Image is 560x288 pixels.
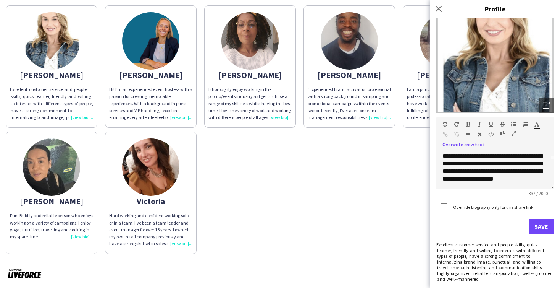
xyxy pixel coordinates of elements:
div: [PERSON_NAME] [407,72,490,78]
div: [PERSON_NAME] [109,72,192,78]
button: Redo [454,121,459,127]
div: Open photos pop-in [539,98,554,113]
label: Override biography only for this share link [452,204,533,210]
img: thumb-50e86fa3-10cf-43ca-9e7f-30bd697b830b.jpg [420,12,477,70]
div: [PERSON_NAME] [208,72,292,78]
img: thumb-5d2e531972e32.jpeg [23,12,80,70]
img: thumb-65a1a44142c07.jpeg [23,138,80,196]
div: Excellent customer service and people skills, quick learner, friendly and willing to interact wit... [436,242,554,282]
div: Hard working and confident working solo or in a team. I've been a team leader and event manager f... [109,212,192,247]
button: Horizontal Line [465,131,471,137]
span: 337 / 2000 [523,190,554,196]
button: Underline [488,121,494,127]
h3: Profile [430,4,560,14]
button: Clear Formatting [477,131,482,137]
div: Hi! I'm an experienced event hostess with a passion for creating memorable experiences. With a ba... [109,86,192,121]
button: Unordered List [511,121,516,127]
button: HTML Code [488,131,494,137]
div: Excellent customer service and people skills, quick learner, friendly and willing to interact wit... [10,86,93,121]
div: [PERSON_NAME] [10,72,93,78]
button: Italic [477,121,482,127]
button: Save [529,219,554,234]
img: thumb-67cef8b3ae41f.jpg [321,12,378,70]
div: "Experienced brand activation professional with a strong background in sampling and promotional c... [308,86,391,121]
div: [PERSON_NAME] [308,72,391,78]
div: Victoria [109,198,192,205]
img: thumb-5d23707a32625.jpg [122,138,179,196]
div: [PERSON_NAME] [10,198,93,205]
button: Text Color [534,121,539,127]
button: Paste as plain text [500,130,505,137]
button: Bold [465,121,471,127]
img: Powered by Liveforce [8,268,42,279]
button: Ordered List [523,121,528,127]
span: Fun, Bubbly and reliable person who enjoys working on a variety of campaigns. I enjoy yoga , nutr... [10,213,93,239]
button: Strikethrough [500,121,505,127]
span: I thoroughly enjoy working in the promo/events industry as I get to utilise a range of my skill s... [208,86,292,183]
img: thumb-168424612064638e68b2fe1.jpg [221,12,279,70]
img: thumb-66336ab2b0bb5.png [122,12,179,70]
button: Fullscreen [511,130,516,137]
div: I am a punctual, approachable professional with a bubbly personality. I have worked within the fi... [407,86,490,121]
button: Undo [442,121,448,127]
